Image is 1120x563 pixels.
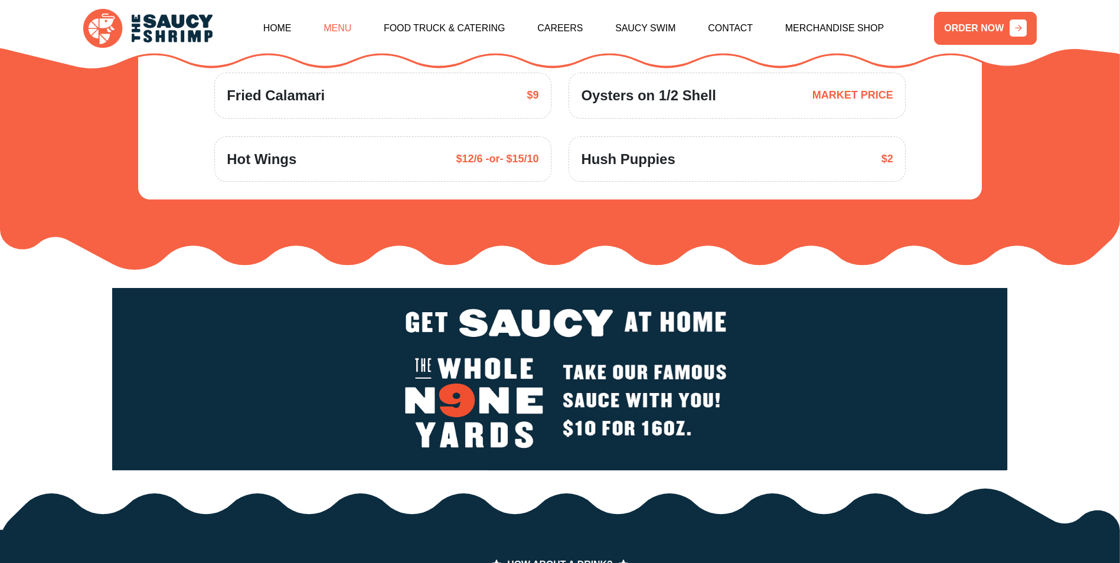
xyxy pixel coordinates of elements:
span: $2 [881,151,893,167]
a: Contact [708,3,753,54]
img: logo [83,9,213,48]
a: Menu [324,3,351,54]
a: Home [263,3,292,54]
span: Oysters on 1/2 Shell [581,85,716,106]
span: MARKET PRICE [812,87,893,103]
img: logo [112,288,1008,470]
span: Hot Wings [227,149,296,170]
span: $9 [527,87,539,103]
span: Fried Calamari [227,85,325,106]
a: Saucy Swim [615,3,675,54]
a: Careers [537,3,583,54]
a: ORDER NOW [934,12,1037,45]
a: Food Truck & Catering [384,3,505,54]
a: Merchandise Shop [785,3,884,54]
span: Hush Puppies [581,149,675,170]
span: $12/6 -or- $15/10 [456,151,539,167]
